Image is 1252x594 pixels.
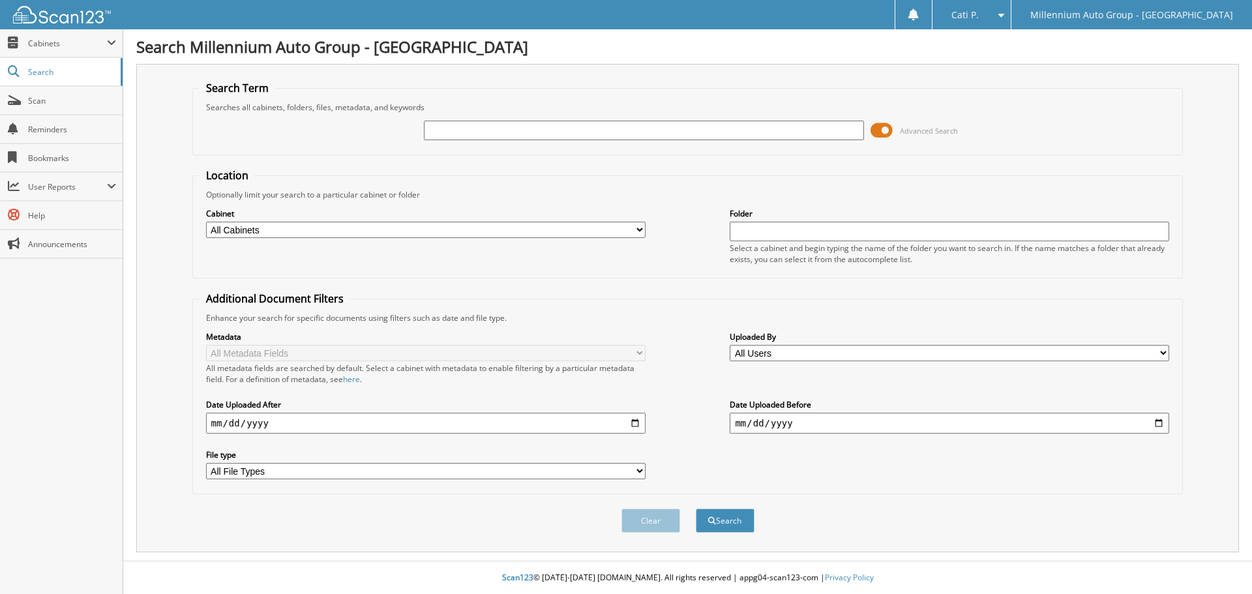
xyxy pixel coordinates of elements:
span: Help [28,210,116,221]
button: Clear [621,509,680,533]
span: Scan123 [502,572,533,583]
label: Date Uploaded Before [730,399,1169,410]
a: Privacy Policy [825,572,874,583]
span: Millennium Auto Group - [GEOGRAPHIC_DATA] [1030,11,1233,19]
label: Metadata [206,331,646,342]
a: here [343,374,360,385]
span: Scan [28,95,116,106]
span: Cabinets [28,38,107,49]
legend: Search Term [200,81,275,95]
input: end [730,413,1169,434]
input: start [206,413,646,434]
div: Searches all cabinets, folders, files, metadata, and keywords [200,102,1176,113]
label: Date Uploaded After [206,399,646,410]
span: Bookmarks [28,153,116,164]
label: Uploaded By [730,331,1169,342]
label: File type [206,449,646,460]
div: All metadata fields are searched by default. Select a cabinet with metadata to enable filtering b... [206,363,646,385]
div: © [DATE]-[DATE] [DOMAIN_NAME]. All rights reserved | appg04-scan123-com | [123,562,1252,594]
span: Search [28,67,114,78]
img: scan123-logo-white.svg [13,6,111,23]
legend: Additional Document Filters [200,291,350,306]
div: Optionally limit your search to a particular cabinet or folder [200,189,1176,200]
legend: Location [200,168,255,183]
button: Search [696,509,754,533]
iframe: Chat Widget [1187,531,1252,594]
span: Advanced Search [900,126,958,136]
span: Cati P. [951,11,979,19]
label: Cabinet [206,208,646,219]
span: Announcements [28,239,116,250]
span: Reminders [28,124,116,135]
span: User Reports [28,181,107,192]
div: Select a cabinet and begin typing the name of the folder you want to search in. If the name match... [730,243,1169,265]
div: Enhance your search for specific documents using filters such as date and file type. [200,312,1176,323]
h1: Search Millennium Auto Group - [GEOGRAPHIC_DATA] [136,36,1239,57]
label: Folder [730,208,1169,219]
